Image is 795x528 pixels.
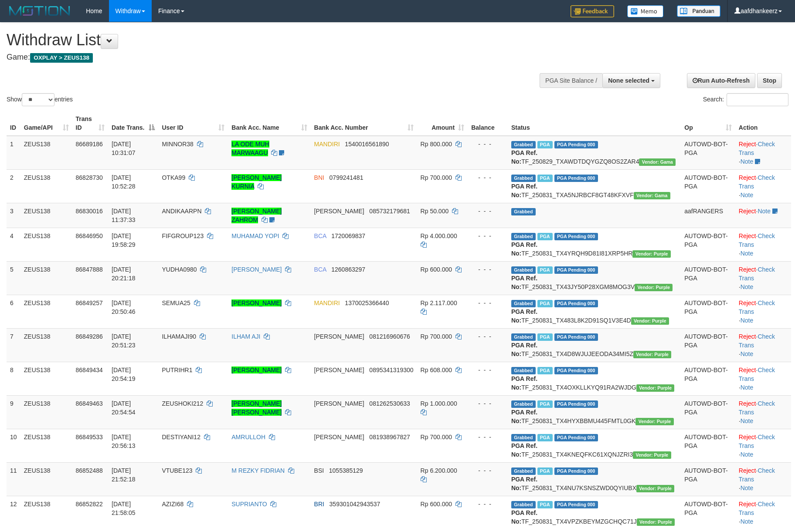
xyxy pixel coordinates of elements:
[7,295,20,328] td: 6
[231,141,269,156] a: LA ODE MUH MARWAAGU
[511,208,536,215] span: Grabbed
[739,299,756,306] a: Reject
[369,400,410,407] span: Copy 081262530633 to clipboard
[331,232,365,239] span: Copy 1720069837 to clipboard
[369,434,410,441] span: Copy 081938967827 to clipboard
[739,333,775,349] a: Check Trans
[112,208,136,223] span: [DATE] 11:37:33
[421,467,457,474] span: Rp 6.200.000
[231,174,282,190] a: [PERSON_NAME] KURNIA
[471,207,504,215] div: - - -
[330,501,381,508] span: Copy 359301042943537 to clipboard
[739,434,775,449] a: Check Trans
[739,208,756,215] a: Reject
[511,501,536,508] span: Grabbed
[20,429,72,462] td: ZEUS138
[739,400,756,407] a: Reject
[681,395,735,429] td: AUTOWD-BOT-PGA
[511,509,537,525] b: PGA Ref. No:
[537,400,553,408] span: Marked by aafRornrotha
[741,484,754,491] a: Note
[739,266,775,282] a: Check Trans
[417,111,468,136] th: Amount: activate to sort column ascending
[20,261,72,295] td: ZEUS138
[112,299,136,315] span: [DATE] 20:50:46
[112,141,136,156] span: [DATE] 10:31:07
[314,434,364,441] span: [PERSON_NAME]
[76,367,103,373] span: 86849434
[314,400,364,407] span: [PERSON_NAME]
[228,111,310,136] th: Bank Acc. Name: activate to sort column ascending
[681,362,735,395] td: AUTOWD-BOT-PGA
[537,501,553,508] span: Marked by aaftrukkakada
[741,317,754,324] a: Note
[687,73,755,88] a: Run Auto-Refresh
[76,467,103,474] span: 86852488
[735,429,791,462] td: · ·
[537,175,553,182] span: Marked by aafsreyleap
[468,111,508,136] th: Balance
[681,111,735,136] th: Op: activate to sort column ascending
[231,299,282,306] a: [PERSON_NAME]
[735,295,791,328] td: · ·
[508,295,681,328] td: TF_250831_TX483L8K2D91SQ1V3E4D
[20,228,72,261] td: ZEUS138
[231,266,282,273] a: [PERSON_NAME]
[537,367,553,374] span: Marked by aafRornrotha
[112,367,136,382] span: [DATE] 20:54:19
[739,501,756,508] a: Reject
[681,136,735,170] td: AUTOWD-BOT-PGA
[7,169,20,203] td: 2
[7,362,20,395] td: 8
[421,232,457,239] span: Rp 4.000.000
[369,333,410,340] span: Copy 081216960676 to clipboard
[554,467,598,475] span: PGA Pending
[511,266,536,274] span: Grabbed
[537,266,553,274] span: Marked by aafnoeunsreypich
[231,208,282,223] a: [PERSON_NAME] ZAHROM
[421,367,452,373] span: Rp 608.000
[158,111,228,136] th: User ID: activate to sort column ascending
[314,333,364,340] span: [PERSON_NAME]
[537,141,553,148] span: Marked by aafkaynarin
[739,333,756,340] a: Reject
[739,467,756,474] a: Reject
[739,141,775,156] a: Check Trans
[7,462,20,496] td: 11
[739,501,775,516] a: Check Trans
[636,384,674,392] span: Vendor URL: https://trx4.1velocity.biz
[739,467,775,483] a: Check Trans
[112,266,136,282] span: [DATE] 20:21:18
[76,232,103,239] span: 86846950
[22,93,54,106] select: Showentries
[20,295,72,328] td: ZEUS138
[471,399,504,408] div: - - -
[76,174,103,181] span: 86828730
[741,158,754,165] a: Note
[421,400,457,407] span: Rp 1.000.000
[511,375,537,391] b: PGA Ref. No:
[162,232,204,239] span: FIFGROUP123
[314,208,364,215] span: [PERSON_NAME]
[112,434,136,449] span: [DATE] 20:56:13
[112,232,136,248] span: [DATE] 19:58:29
[7,429,20,462] td: 10
[554,501,598,508] span: PGA Pending
[471,265,504,274] div: - - -
[739,232,775,248] a: Check Trans
[162,501,183,508] span: AZIZI68
[421,501,452,508] span: Rp 600.000
[739,141,756,148] a: Reject
[7,328,20,362] td: 7
[511,434,536,441] span: Grabbed
[345,141,389,148] span: Copy 1540016561890 to clipboard
[7,93,73,106] label: Show entries
[554,434,598,441] span: PGA Pending
[677,5,720,17] img: panduan.png
[681,203,735,228] td: aafRANGERS
[511,409,537,424] b: PGA Ref. No:
[511,141,536,148] span: Grabbed
[7,395,20,429] td: 9
[739,367,775,382] a: Check Trans
[76,434,103,441] span: 86849533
